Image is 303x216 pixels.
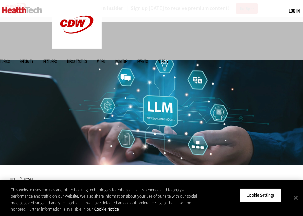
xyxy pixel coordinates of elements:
a: MonITor [115,59,127,63]
span: Specialty [20,59,33,63]
a: Home [10,178,15,180]
div: This website uses cookies and other tracking technologies to enhance user experience and to analy... [11,187,198,213]
button: Cookie Settings [240,188,281,202]
span: More [158,59,169,63]
a: Features [43,59,57,63]
a: Log in [289,8,300,14]
a: CDW [52,44,102,51]
a: Tips & Tactics [67,59,87,63]
a: More information about your privacy [94,206,119,212]
button: Close [288,190,303,205]
a: Video [97,59,105,63]
div: » [10,175,197,180]
a: Software [24,178,33,180]
a: Events [137,59,148,63]
img: Home [2,7,42,13]
div: User menu [289,7,300,14]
